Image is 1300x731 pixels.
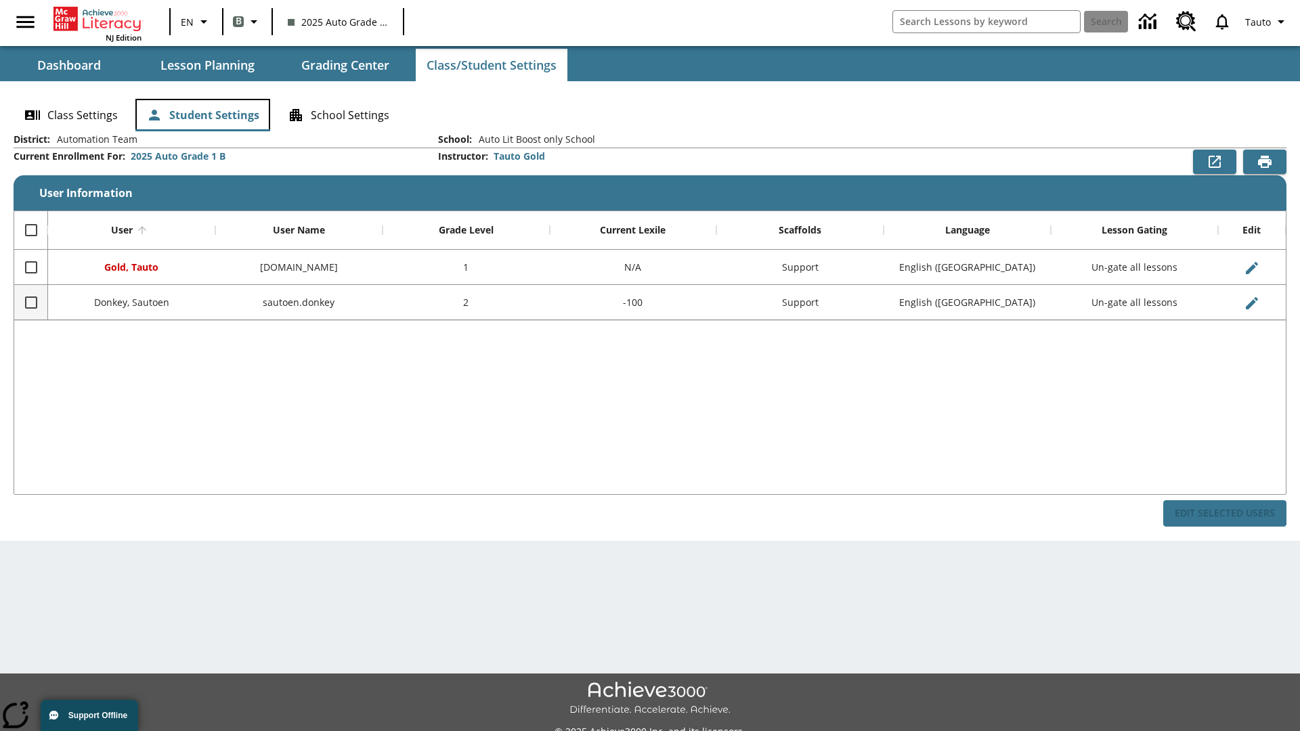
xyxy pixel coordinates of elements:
[273,224,325,236] div: User Name
[181,15,194,29] span: EN
[215,250,383,285] div: tauto.gold
[278,49,413,81] button: Grading Center
[160,58,255,73] span: Lesson Planning
[135,99,270,131] button: Student Settings
[716,250,884,285] div: Support
[472,133,595,146] span: Auto Lit Boost only School
[106,32,142,43] span: NJ Edition
[236,13,242,30] span: B
[1240,9,1295,34] button: Profile/Settings
[1051,285,1218,320] div: Un-gate all lessons
[215,285,383,320] div: sautoen.donkey
[1051,250,1218,285] div: Un-gate all lessons
[227,9,267,34] button: Boost Class color is gray green. Change class color
[139,49,275,81] button: Lesson Planning
[416,49,567,81] button: Class/Student Settings
[14,134,50,146] h2: District :
[893,11,1080,32] input: search field
[1242,224,1261,236] div: Edit
[550,285,717,320] div: -100
[277,99,400,131] button: School Settings
[383,285,550,320] div: 2
[439,224,494,236] div: Grade Level
[1243,150,1286,174] button: Print Preview
[14,151,125,162] h2: Current Enrollment For :
[1,49,137,81] button: Dashboard
[1238,254,1265,282] button: Edit User
[427,58,557,73] span: Class/Student Settings
[94,296,169,309] span: Donkey, Sautoen
[1245,15,1271,29] span: Tauto
[14,99,1286,131] div: Class/Student Settings
[301,58,389,73] span: Grading Center
[41,700,138,731] button: Support Offline
[779,224,821,236] div: Scaffolds
[14,133,1286,527] div: User Information
[1238,290,1265,317] button: Edit User
[37,58,101,73] span: Dashboard
[68,711,127,720] span: Support Offline
[39,185,133,200] span: User Information
[438,151,488,162] h2: Instructor :
[50,133,137,146] span: Automation Team
[175,9,218,34] button: Language: EN, Select a language
[104,261,158,273] span: Gold, Tauto
[111,224,133,236] div: User
[14,99,129,131] button: Class Settings
[1193,150,1236,174] button: Export to CSV
[494,150,545,163] div: Tauto Gold
[945,224,990,236] div: Language
[1205,4,1240,39] a: Notifications
[1168,3,1205,40] a: Resource Center, Will open in new tab
[884,250,1051,285] div: English (US)
[438,134,472,146] h2: School :
[550,250,717,285] div: N/A
[884,285,1051,320] div: English (US)
[53,5,142,32] a: Home
[5,2,45,42] button: Open side menu
[716,285,884,320] div: Support
[383,250,550,285] div: 1
[569,682,731,716] img: Achieve3000 Differentiate Accelerate Achieve
[600,224,666,236] div: Current Lexile
[53,4,142,43] div: Home
[1102,224,1167,236] div: Lesson Gating
[288,15,388,29] span: 2025 Auto Grade 1 B
[1131,3,1168,41] a: Data Center
[131,150,225,163] div: 2025 Auto Grade 1 B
